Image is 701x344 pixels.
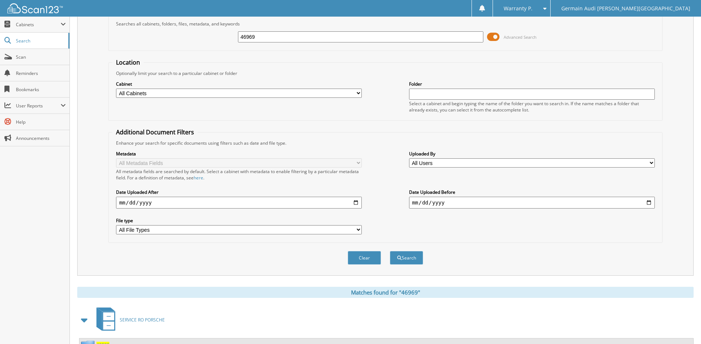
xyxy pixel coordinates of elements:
[504,6,532,11] span: Warranty P.
[16,21,61,28] span: Cabinets
[16,135,66,141] span: Announcements
[390,251,423,265] button: Search
[116,168,362,181] div: All metadata fields are searched by default. Select a cabinet with metadata to enable filtering b...
[409,100,655,113] div: Select a cabinet and begin typing the name of the folder you want to search in. If the name match...
[112,58,144,66] legend: Location
[561,6,690,11] span: Germain Audi [PERSON_NAME][GEOGRAPHIC_DATA]
[116,151,362,157] label: Metadata
[116,197,362,209] input: start
[504,34,537,40] span: Advanced Search
[116,189,362,195] label: Date Uploaded After
[112,21,658,27] div: Searches all cabinets, folders, files, metadata, and keywords
[16,70,66,76] span: Reminders
[194,175,203,181] a: here
[348,251,381,265] button: Clear
[116,81,362,87] label: Cabinet
[16,86,66,93] span: Bookmarks
[16,54,66,60] span: Scan
[409,189,655,195] label: Date Uploaded Before
[16,103,61,109] span: User Reports
[409,151,655,157] label: Uploaded By
[16,119,66,125] span: Help
[120,317,165,323] span: SERVICE RO PORSCHE
[112,70,658,76] div: Optionally limit your search to a particular cabinet or folder
[409,197,655,209] input: end
[112,128,198,136] legend: Additional Document Filters
[16,38,65,44] span: Search
[409,81,655,87] label: Folder
[116,217,362,224] label: File type
[664,309,701,344] iframe: Chat Widget
[112,140,658,146] div: Enhance your search for specific documents using filters such as date and file type.
[77,287,694,298] div: Matches found for "46969"
[7,3,63,13] img: scan123-logo-white.svg
[92,305,165,334] a: SERVICE RO PORSCHE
